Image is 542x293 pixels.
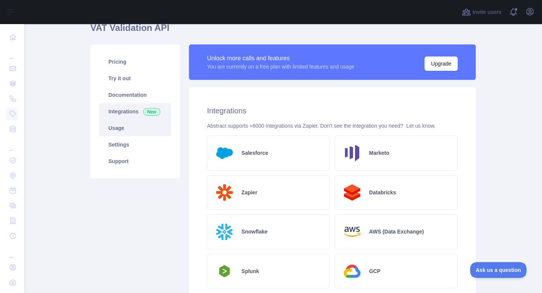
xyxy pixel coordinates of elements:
a: Integrations New [99,103,171,120]
a: Let us know. [406,123,435,129]
h2: Zapier [242,189,257,196]
h2: Splunk [242,267,259,275]
div: ... [6,137,18,152]
h2: Snowflake [242,228,268,235]
a: Try it out [99,70,171,87]
h2: Integrations [207,105,458,116]
img: Logo [213,221,236,243]
h2: AWS (Data Exchange) [369,228,424,235]
img: Logo [341,182,363,204]
h2: Marketo [369,149,390,157]
a: Pricing [99,53,171,70]
img: Logo [341,260,363,282]
img: Logo [341,142,363,164]
a: Usage [99,120,171,136]
h1: VAT Validation API [90,22,476,40]
img: Logo [213,142,236,164]
h2: Databricks [369,189,396,196]
img: Logo [341,221,363,243]
div: ... [6,45,18,60]
a: Support [99,153,171,169]
span: Invite users [472,8,501,17]
div: Unlock more calls and features [207,54,355,63]
img: Logo [213,263,236,279]
button: Upgrade [425,56,458,71]
div: You are currently on a free plan with limited features and usage [207,63,355,70]
div: ... [6,244,18,259]
a: Documentation [99,87,171,103]
div: Abstract supports +6000 integrations via Zapier. Don't see the integration you need? [207,122,458,130]
h2: Salesforce [242,149,268,157]
h2: GCP [369,267,381,275]
iframe: Toggle Customer Support [470,262,527,278]
button: Invite users [460,6,503,18]
a: Settings [99,136,171,153]
span: New [143,108,160,116]
img: Logo [213,182,236,204]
